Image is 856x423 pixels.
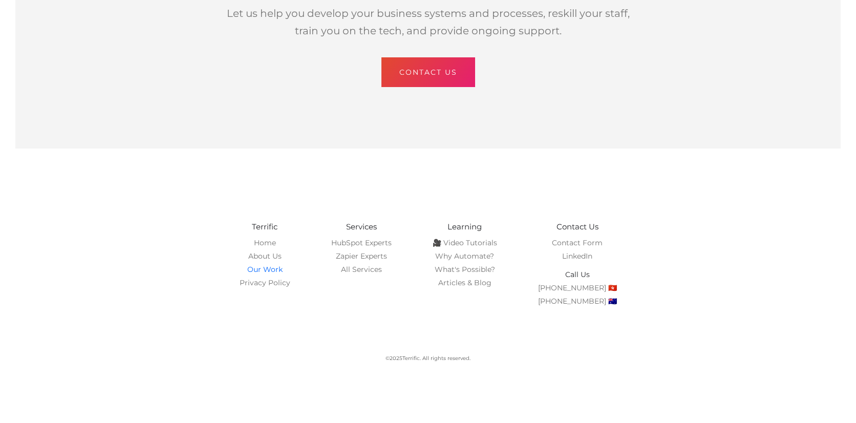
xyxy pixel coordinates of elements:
h6: Terrific [240,220,290,234]
a: Home [254,238,276,247]
a: About Us [248,251,282,261]
a: Contact Form [552,238,603,247]
a: What's Possible? [435,265,495,274]
a: [PHONE_NUMBER] 🇭🇰 [538,283,617,292]
h6: Contact Us [538,220,617,234]
a: 🎥 Video Tutorials [433,238,497,247]
div: CONTACT US [399,66,457,79]
a: Articles & Blog [438,278,491,287]
li: Call Us [538,265,617,279]
a: Privacy Policy [240,278,290,287]
a: CONTACT US [381,57,475,87]
a: [PHONE_NUMBER] 🇦🇺 [538,297,617,306]
span: 2025 [390,355,402,362]
a: HubSpot Experts [331,238,392,247]
iframe: Chat Widget [672,292,856,423]
a: All Services [341,265,382,274]
a: LinkedIn [562,251,592,261]
p: © Terrific. All rights reserved. [15,351,841,366]
a: Zapier Experts [336,251,387,261]
a: Why Automate? [435,251,494,261]
a: Our Work [247,265,283,274]
div: Let us help you develop your business systems and processes, reskill your staff, train you on the... [224,5,632,39]
h6: Services [331,220,392,234]
h6: Learning [433,220,497,234]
